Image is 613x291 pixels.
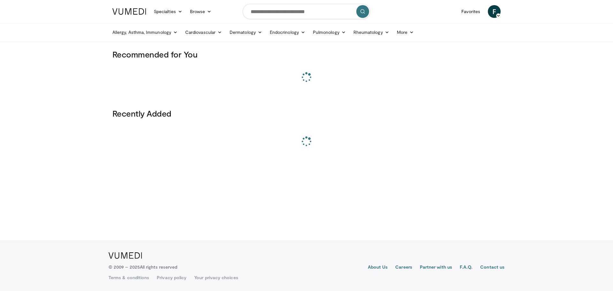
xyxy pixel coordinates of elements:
img: VuMedi Logo [109,252,142,259]
a: Contact us [480,264,504,272]
a: Privacy policy [157,274,186,281]
a: Pulmonology [309,26,350,39]
a: More [393,26,418,39]
span: All rights reserved [140,264,177,270]
a: Cardiovascular [181,26,226,39]
a: Endocrinology [266,26,309,39]
h3: Recommended for You [112,49,501,59]
a: Dermatology [226,26,266,39]
a: F [488,5,501,18]
a: Careers [395,264,412,272]
h3: Recently Added [112,108,501,119]
a: About Us [368,264,388,272]
a: Browse [186,5,216,18]
a: Partner with us [420,264,452,272]
a: Favorites [458,5,484,18]
a: F.A.Q. [460,264,473,272]
a: Terms & conditions [109,274,149,281]
img: VuMedi Logo [112,8,146,15]
a: Rheumatology [350,26,393,39]
input: Search topics, interventions [243,4,370,19]
p: © 2009 – 2025 [109,264,177,270]
a: Allergy, Asthma, Immunology [109,26,181,39]
a: Specialties [150,5,186,18]
a: Your privacy choices [194,274,238,281]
